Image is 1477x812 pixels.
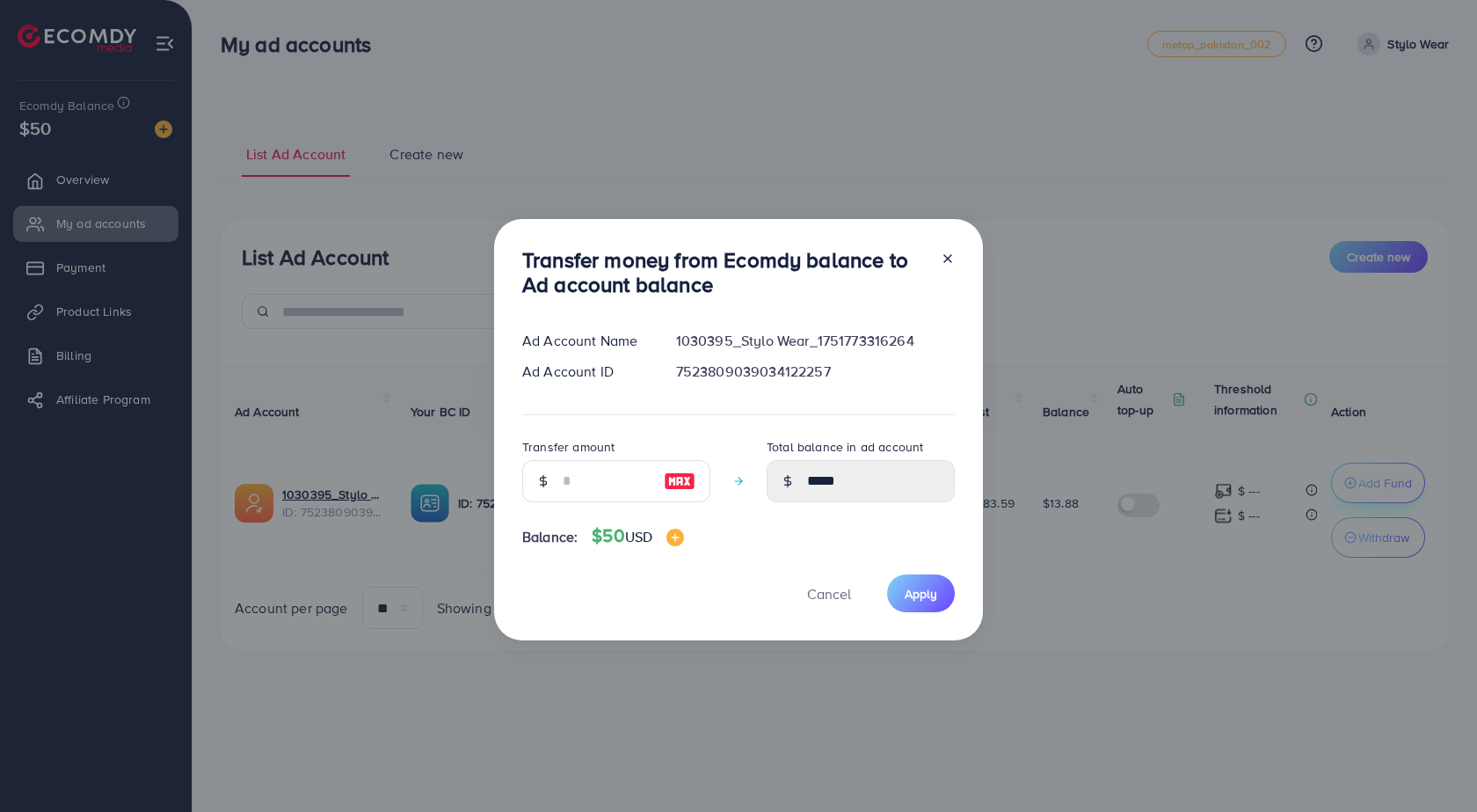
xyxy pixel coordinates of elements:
h4: $50 [592,525,684,547]
img: image [664,471,695,492]
div: Ad Account Name [508,331,662,351]
img: image [666,529,684,546]
iframe: Chat [1402,733,1464,799]
h3: Transfer money from Ecomdy balance to Ad account balance [522,247,927,298]
button: Apply [887,574,955,612]
label: Transfer amount [522,438,615,456]
label: Total balance in ad account [767,438,923,456]
div: 7523809039034122257 [662,362,969,382]
button: Cancel [785,574,873,612]
span: USD [625,527,652,546]
span: Cancel [807,584,851,604]
span: Apply [905,585,937,603]
div: Ad Account ID [508,362,662,382]
div: 1030395_Stylo Wear_1751773316264 [662,331,969,351]
span: Balance: [522,527,578,547]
